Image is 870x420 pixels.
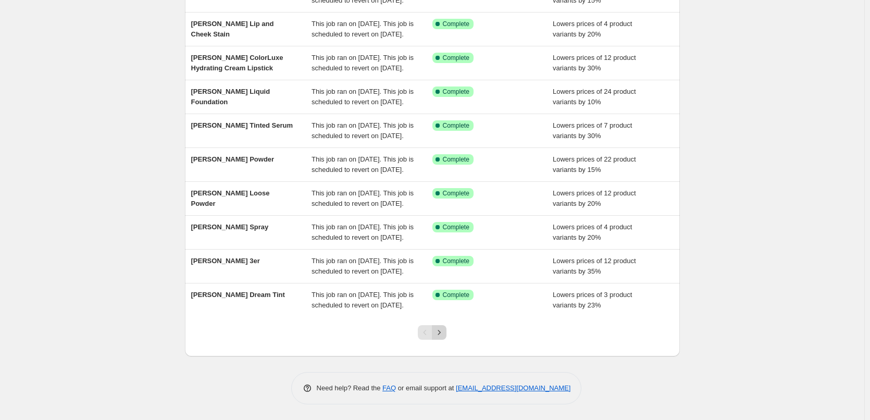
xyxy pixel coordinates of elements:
span: Lowers prices of 24 product variants by 10% [553,88,636,106]
span: [PERSON_NAME] Lip and Cheek Stain [191,20,274,38]
span: [PERSON_NAME] 3er [191,257,260,265]
span: This job ran on [DATE]. This job is scheduled to revert on [DATE]. [312,88,414,106]
nav: Pagination [418,325,446,340]
span: Lowers prices of 4 product variants by 20% [553,20,632,38]
span: This job ran on [DATE]. This job is scheduled to revert on [DATE]. [312,257,414,275]
span: [PERSON_NAME] ColorLuxe Hydrating Cream Lipstick [191,54,283,72]
span: Lowers prices of 12 product variants by 30% [553,54,636,72]
a: [EMAIL_ADDRESS][DOMAIN_NAME] [456,384,570,392]
span: Lowers prices of 7 product variants by 30% [553,121,632,140]
span: Complete [443,88,469,96]
span: [PERSON_NAME] Loose Powder [191,189,270,207]
span: [PERSON_NAME] Liquid Foundation [191,88,270,106]
span: [PERSON_NAME] Spray [191,223,269,231]
span: Lowers prices of 4 product variants by 20% [553,223,632,241]
span: Complete [443,223,469,231]
span: This job ran on [DATE]. This job is scheduled to revert on [DATE]. [312,223,414,241]
span: Complete [443,20,469,28]
span: Complete [443,155,469,164]
span: [PERSON_NAME] Dream Tint [191,291,285,299]
span: This job ran on [DATE]. This job is scheduled to revert on [DATE]. [312,20,414,38]
span: [PERSON_NAME] Powder [191,155,275,163]
a: FAQ [382,384,396,392]
span: Complete [443,121,469,130]
span: Lowers prices of 12 product variants by 35% [553,257,636,275]
span: Need help? Read the [317,384,383,392]
button: Next [432,325,446,340]
span: Complete [443,54,469,62]
span: Lowers prices of 12 product variants by 20% [553,189,636,207]
span: Lowers prices of 3 product variants by 23% [553,291,632,309]
span: This job ran on [DATE]. This job is scheduled to revert on [DATE]. [312,189,414,207]
span: This job ran on [DATE]. This job is scheduled to revert on [DATE]. [312,121,414,140]
span: or email support at [396,384,456,392]
span: Complete [443,291,469,299]
span: This job ran on [DATE]. This job is scheduled to revert on [DATE]. [312,155,414,174]
span: Lowers prices of 22 product variants by 15% [553,155,636,174]
span: Complete [443,257,469,265]
span: Complete [443,189,469,197]
span: This job ran on [DATE]. This job is scheduled to revert on [DATE]. [312,54,414,72]
span: [PERSON_NAME] Tinted Serum [191,121,293,129]
span: This job ran on [DATE]. This job is scheduled to revert on [DATE]. [312,291,414,309]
